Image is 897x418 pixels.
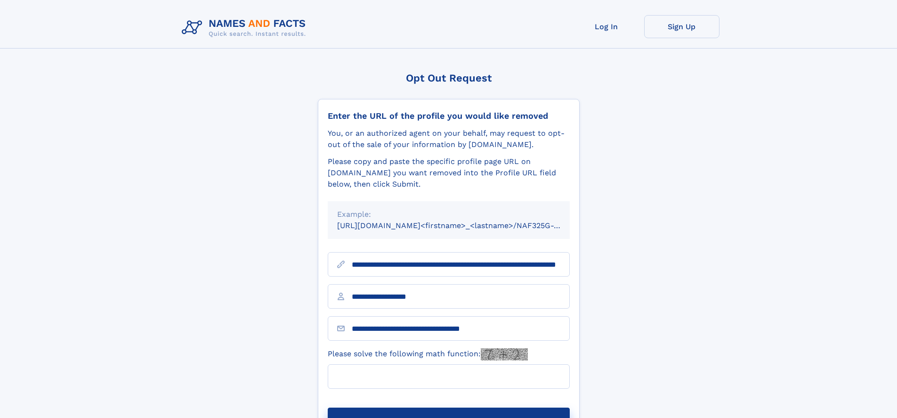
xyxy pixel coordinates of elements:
div: Enter the URL of the profile you would like removed [328,111,570,121]
div: You, or an authorized agent on your behalf, may request to opt-out of the sale of your informatio... [328,128,570,150]
div: Please copy and paste the specific profile page URL on [DOMAIN_NAME] you want removed into the Pr... [328,156,570,190]
label: Please solve the following math function: [328,348,528,361]
img: Logo Names and Facts [178,15,314,41]
a: Log In [569,15,644,38]
small: [URL][DOMAIN_NAME]<firstname>_<lastname>/NAF325G-xxxxxxxx [337,221,588,230]
a: Sign Up [644,15,719,38]
div: Opt Out Request [318,72,580,84]
div: Example: [337,209,560,220]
